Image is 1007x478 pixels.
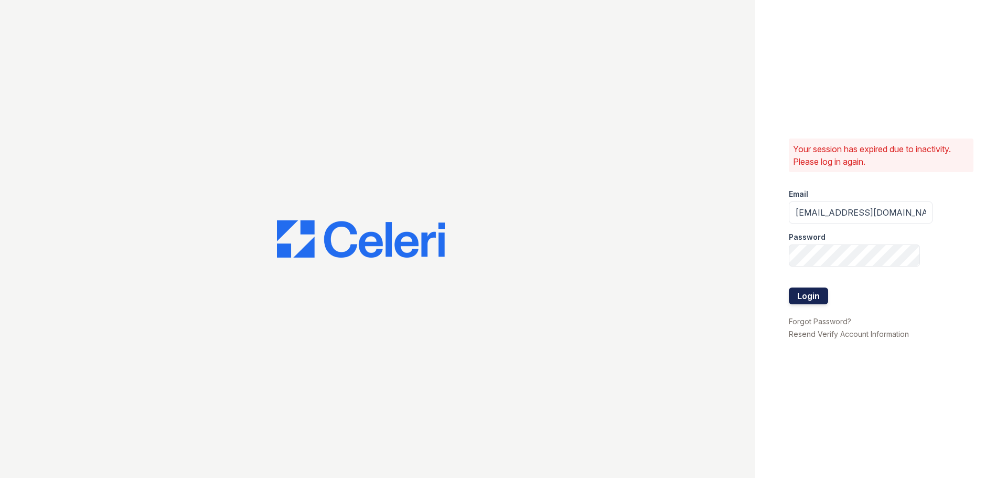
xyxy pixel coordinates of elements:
[277,220,445,258] img: CE_Logo_Blue-a8612792a0a2168367f1c8372b55b34899dd931a85d93a1a3d3e32e68fde9ad4.png
[789,232,826,242] label: Password
[789,317,851,326] a: Forgot Password?
[789,288,828,304] button: Login
[789,189,808,199] label: Email
[789,330,909,338] a: Resend Verify Account Information
[793,143,969,168] p: Your session has expired due to inactivity. Please log in again.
